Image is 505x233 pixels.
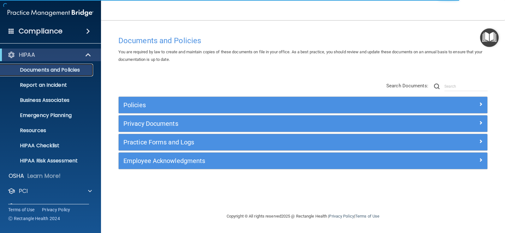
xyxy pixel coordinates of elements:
a: Terms of Use [355,214,379,218]
p: PCI [19,187,28,195]
a: Privacy Documents [123,119,483,129]
img: PMB logo [8,7,93,19]
p: OSHA [9,172,24,180]
span: Search Documents: [386,83,428,89]
h5: Practice Forms and Logs [123,139,390,146]
input: Search [444,82,488,91]
a: Practice Forms and Logs [123,137,483,147]
p: Emergency Planning [4,112,90,119]
p: Business Associates [4,97,90,103]
span: Ⓒ Rectangle Health 2024 [8,215,60,222]
p: Report an Incident [4,82,90,88]
p: Resources [4,127,90,134]
p: Learn More! [27,172,61,180]
a: Privacy Policy [329,214,354,218]
span: You are required by law to create and maintain copies of these documents on file in your office. ... [118,50,482,62]
button: Open Resource Center [480,28,499,47]
p: OfficeSafe University [19,202,79,210]
a: HIPAA [8,51,92,59]
a: Privacy Policy [42,207,70,213]
img: ic-search.3b580494.png [434,84,440,89]
h5: Privacy Documents [123,120,390,127]
p: Documents and Policies [4,67,90,73]
h5: Policies [123,102,390,108]
a: Terms of Use [8,207,34,213]
div: Copyright © All rights reserved 2025 @ Rectangle Health | | [188,206,418,226]
p: HIPAA [19,51,35,59]
a: Employee Acknowledgments [123,156,483,166]
h4: Documents and Policies [118,37,488,45]
a: PCI [8,187,92,195]
a: OfficeSafe University [8,202,92,210]
p: HIPAA Risk Assessment [4,158,90,164]
h5: Employee Acknowledgments [123,157,390,164]
a: Policies [123,100,483,110]
h4: Compliance [19,27,62,36]
p: HIPAA Checklist [4,143,90,149]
